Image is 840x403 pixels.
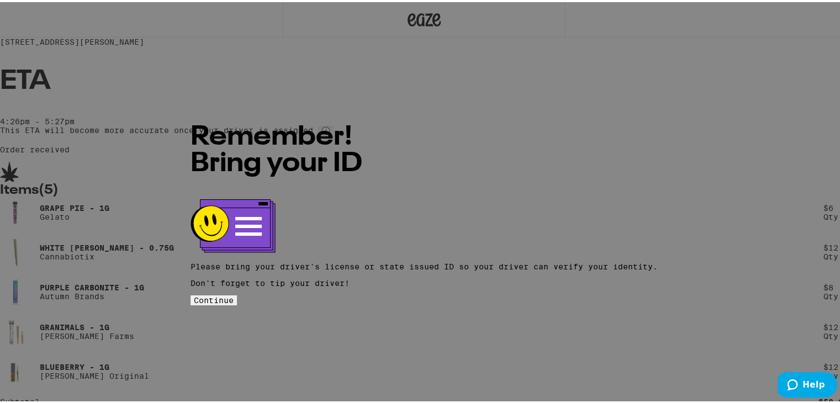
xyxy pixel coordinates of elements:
[778,370,837,397] iframe: Opens a widget where you can find more information
[194,294,234,303] span: Continue
[191,277,658,285] p: Don't forget to tip your driver!
[191,293,237,303] button: Continue
[191,260,658,269] p: Please bring your driver's license or state issued ID so your driver can verify your identity.
[191,122,362,175] span: Remember! Bring your ID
